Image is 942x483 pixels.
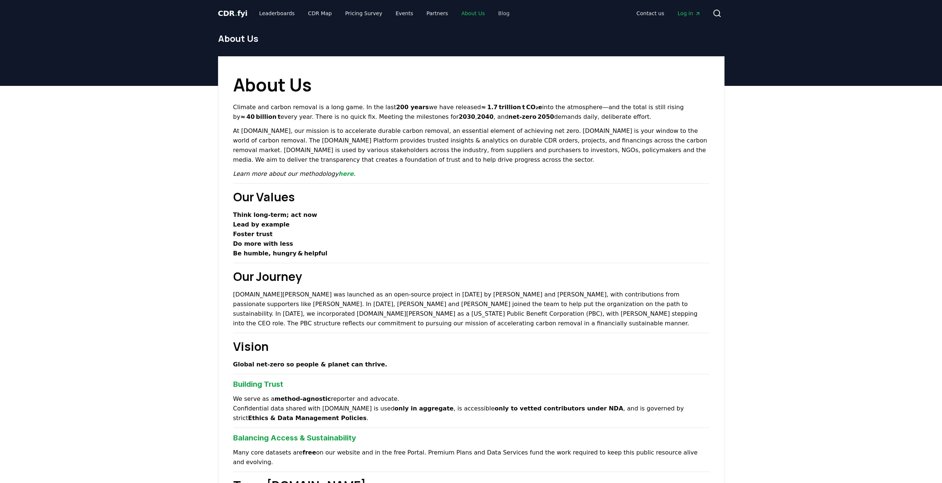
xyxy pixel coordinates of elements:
[302,7,338,20] a: CDR Map
[233,448,709,467] p: Many core datasets are on our website and in the free Portal. Premium Plans and Data Services fun...
[481,104,542,111] strong: ≈ 1.7 trillion t CO₂e
[492,7,516,20] a: Blog
[248,415,366,422] strong: Ethics & Data Management Policies
[240,113,281,120] strong: ≈ 40 billion t
[495,405,623,412] strong: only to vetted contributors under NDA
[233,231,273,238] strong: Foster trust
[233,103,709,122] p: Climate and carbon removal is a long game. In the last we have released into the atmosphere—and t...
[233,71,709,98] h1: About Us
[233,221,290,228] strong: Lead by example
[233,361,388,368] strong: Global net‑zero so people & planet can thrive.
[218,33,724,44] h1: About Us
[218,9,248,18] span: CDR fyi
[233,188,709,206] h2: Our Values
[235,9,237,18] span: .
[233,170,356,177] em: Learn more about our methodology .
[218,8,248,19] a: CDR.fyi
[339,7,388,20] a: Pricing Survey
[477,113,494,120] strong: 2040
[390,7,419,20] a: Events
[253,7,515,20] nav: Main
[233,290,709,328] p: [DOMAIN_NAME][PERSON_NAME] was launched as an open-source project in [DATE] by [PERSON_NAME] and ...
[233,211,317,218] strong: Think long‑term; act now
[508,113,554,120] strong: net‑zero 2050
[455,7,490,20] a: About Us
[630,7,670,20] a: Contact us
[420,7,454,20] a: Partners
[233,338,709,355] h2: Vision
[275,395,331,402] strong: method‑agnostic
[233,250,328,257] strong: Be humble, hungry & helpful
[233,126,709,165] p: At [DOMAIN_NAME], our mission is to accelerate durable carbon removal, an essential element of ac...
[677,10,700,17] span: Log in
[459,113,475,120] strong: 2030
[630,7,706,20] nav: Main
[253,7,301,20] a: Leaderboards
[233,394,709,423] p: We serve as a reporter and advocate. Confidential data shared with [DOMAIN_NAME] is used , is acc...
[302,449,316,456] strong: free
[233,379,709,390] h3: Building Trust
[671,7,706,20] a: Log in
[233,432,709,443] h3: Balancing Access & Sustainability
[396,104,429,111] strong: 200 years
[395,405,454,412] strong: only in aggregate
[233,268,709,285] h2: Our Journey
[338,170,353,177] a: here
[233,240,293,247] strong: Do more with less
